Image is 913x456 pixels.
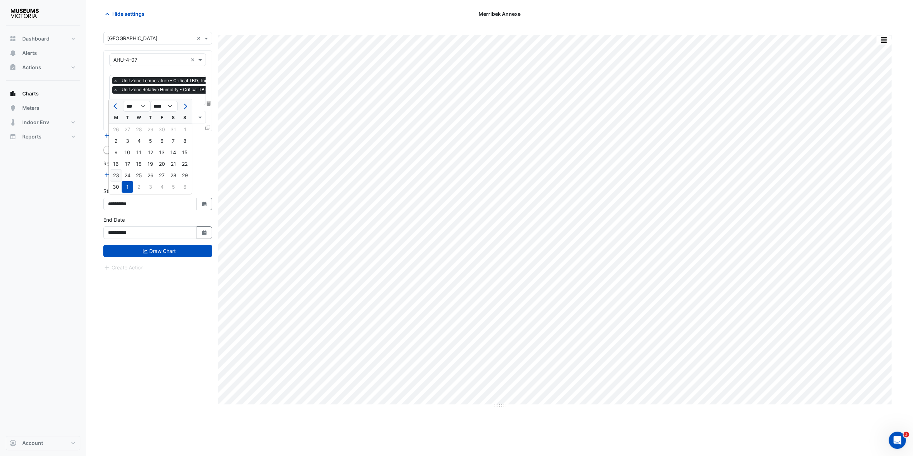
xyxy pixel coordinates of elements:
div: Sunday, June 29, 2025 [179,170,190,181]
div: 30 [110,181,122,193]
div: Monday, June 16, 2025 [110,158,122,170]
div: 28 [133,124,145,135]
div: Tuesday, June 17, 2025 [122,158,133,170]
span: Unit Zone Relative Humidity - Critical TBD, Touring Hall North [120,86,248,93]
div: S [168,112,179,123]
div: W [133,112,145,123]
div: 5 [145,135,156,147]
button: Add Equipment [103,131,147,140]
div: 26 [110,124,122,135]
div: Friday, July 4, 2025 [156,181,168,193]
app-icon: Indoor Env [9,119,17,126]
div: Sunday, June 22, 2025 [179,158,190,170]
div: Friday, June 6, 2025 [156,135,168,147]
div: 23 [110,170,122,181]
div: 14 [168,147,179,158]
div: Saturday, June 7, 2025 [168,135,179,147]
label: Start Date [103,187,127,195]
div: Monday, June 30, 2025 [110,181,122,193]
span: × [112,77,119,84]
div: 5 [168,181,179,193]
div: 3 [145,181,156,193]
div: 22 [179,158,190,170]
div: Monday, May 26, 2025 [110,124,122,135]
app-icon: Actions [9,64,17,71]
div: 3 [122,135,133,147]
div: 8 [179,135,190,147]
span: Hide settings [112,10,145,18]
div: 28 [168,170,179,181]
div: Monday, June 2, 2025 [110,135,122,147]
app-icon: Alerts [9,50,17,57]
div: 15 [179,147,190,158]
div: 9 [110,147,122,158]
button: Alerts [6,46,80,60]
button: Indoor Env [6,115,80,130]
div: 18 [133,158,145,170]
div: Friday, June 13, 2025 [156,147,168,158]
span: Meters [22,104,39,112]
div: T [122,112,133,123]
div: 6 [156,135,168,147]
app-icon: Reports [9,133,17,140]
div: Tuesday, May 27, 2025 [122,124,133,135]
button: Hide settings [103,8,149,20]
button: Meters [6,101,80,115]
div: 16 [110,158,122,170]
select: Select month [123,101,150,112]
div: Thursday, June 19, 2025 [145,158,156,170]
span: Choose Function [206,100,212,106]
div: T [145,112,156,123]
div: 7 [168,135,179,147]
iframe: Intercom live chat [889,432,906,449]
div: Tuesday, June 24, 2025 [122,170,133,181]
div: 6 [179,181,190,193]
div: 27 [122,124,133,135]
app-icon: Charts [9,90,17,97]
div: Tuesday, June 3, 2025 [122,135,133,147]
div: Monday, June 23, 2025 [110,170,122,181]
div: 30 [156,124,168,135]
div: Sunday, June 8, 2025 [179,135,190,147]
div: Thursday, June 12, 2025 [145,147,156,158]
div: Friday, May 30, 2025 [156,124,168,135]
div: S [179,112,190,123]
div: Thursday, July 3, 2025 [145,181,156,193]
span: Unit Zone Temperature - Critical TBD, Touring Hall North [120,77,239,84]
div: 4 [156,181,168,193]
app-icon: Dashboard [9,35,17,42]
span: × [112,86,119,93]
div: Saturday, May 31, 2025 [168,124,179,135]
div: M [110,112,122,123]
div: Monday, June 9, 2025 [110,147,122,158]
span: Clone Favourites and Tasks from this Equipment to other Equipment [205,124,210,130]
select: Select year [150,101,178,112]
div: Thursday, June 5, 2025 [145,135,156,147]
div: Friday, June 27, 2025 [156,170,168,181]
span: Reports [22,133,42,140]
label: End Date [103,216,125,224]
button: Next month [180,100,189,112]
div: 10 [122,147,133,158]
span: Indoor Env [22,119,49,126]
div: 21 [168,158,179,170]
div: Wednesday, July 2, 2025 [133,181,145,193]
button: Reports [6,130,80,144]
div: 4 [133,135,145,147]
img: Company Logo [9,6,41,20]
div: 29 [145,124,156,135]
span: Clear [190,56,197,64]
button: More Options [876,36,891,44]
div: Wednesday, June 11, 2025 [133,147,145,158]
button: Add Reference Line [103,170,157,179]
div: 26 [145,170,156,181]
label: Reference Lines [103,160,141,167]
div: 2 [110,135,122,147]
div: 31 [168,124,179,135]
div: Wednesday, June 4, 2025 [133,135,145,147]
div: Saturday, June 14, 2025 [168,147,179,158]
div: Sunday, July 6, 2025 [179,181,190,193]
button: Actions [6,60,80,75]
app-escalated-ticket-create-button: Please draw the charts first [103,264,144,270]
div: 11 [133,147,145,158]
